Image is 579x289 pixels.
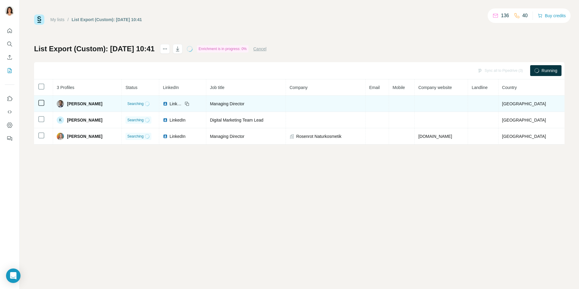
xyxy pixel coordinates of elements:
button: Dashboard [5,120,14,131]
div: List Export (Custom): [DATE] 10:41 [72,17,142,23]
button: Quick start [5,25,14,36]
span: Searching [127,117,144,123]
img: Avatar [5,6,14,16]
button: Use Surfe on LinkedIn [5,93,14,104]
span: [GEOGRAPHIC_DATA] [502,134,546,139]
span: [GEOGRAPHIC_DATA] [502,101,546,106]
span: Job title [210,85,224,90]
span: Email [369,85,380,90]
span: 3 Profiles [57,85,74,90]
li: / [68,17,69,23]
span: [PERSON_NAME] [67,101,102,107]
span: [PERSON_NAME] [67,133,102,139]
span: LinkedIn [169,133,185,139]
span: Country [502,85,517,90]
button: Cancel [253,46,267,52]
span: [DOMAIN_NAME] [418,134,452,139]
span: Searching [127,134,144,139]
div: Enrichment is in progress: 0% [197,45,248,52]
button: Use Surfe API [5,106,14,117]
span: Searching [127,101,144,106]
button: My lists [5,65,14,76]
span: LinkedIn [169,117,185,123]
button: Search [5,39,14,49]
span: LinkedIn [163,85,179,90]
a: My lists [50,17,65,22]
p: 136 [501,12,509,19]
h1: List Export (Custom): [DATE] 10:41 [34,44,155,54]
img: LinkedIn logo [163,118,168,122]
span: Company website [418,85,452,90]
img: Avatar [57,133,64,140]
img: LinkedIn logo [163,101,168,106]
span: [GEOGRAPHIC_DATA] [502,118,546,122]
span: Status [125,85,138,90]
span: Landline [472,85,488,90]
span: Digital Marketing Team Lead [210,118,263,122]
span: [PERSON_NAME] [67,117,102,123]
button: Enrich CSV [5,52,14,63]
div: Open Intercom Messenger [6,268,21,283]
p: 40 [522,12,528,19]
div: K [57,116,64,124]
span: Running [542,68,557,74]
span: LinkedIn [169,101,183,107]
img: Avatar [57,100,64,107]
button: Feedback [5,133,14,144]
button: Buy credits [538,11,566,20]
img: LinkedIn logo [163,134,168,139]
span: Managing Director [210,101,244,106]
span: Managing Director [210,134,244,139]
button: actions [160,44,170,54]
span: Mobile [393,85,405,90]
span: Rosenrot Naturkosmetik [296,133,341,139]
span: Company [289,85,308,90]
img: Surfe Logo [34,14,44,25]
